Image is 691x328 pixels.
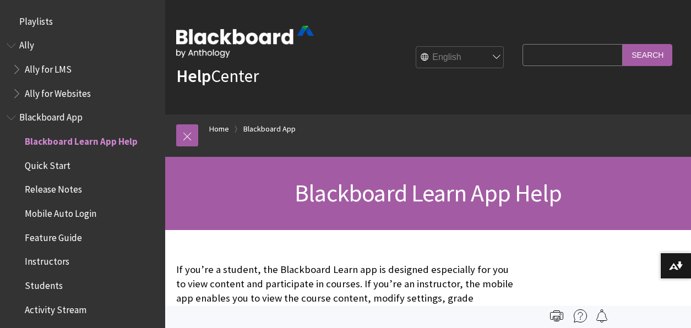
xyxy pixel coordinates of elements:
[574,309,587,322] img: More help
[19,108,83,123] span: Blackboard App
[25,132,138,147] span: Blackboard Learn App Help
[25,84,91,99] span: Ally for Websites
[176,65,211,87] strong: Help
[176,65,259,87] a: HelpCenter
[243,122,296,136] a: Blackboard App
[550,309,563,322] img: Print
[25,204,96,219] span: Mobile Auto Login
[176,26,314,58] img: Blackboard by Anthology
[25,228,82,243] span: Feature Guide
[19,12,53,27] span: Playlists
[595,309,608,322] img: Follow this page
[25,156,70,171] span: Quick Start
[19,36,34,51] span: Ally
[176,263,517,320] p: If you’re a student, the Blackboard Learn app is designed especially for you to view content and ...
[25,253,69,267] span: Instructors
[623,44,672,65] input: Search
[7,12,159,31] nav: Book outline for Playlists
[416,47,504,69] select: Site Language Selector
[25,276,63,291] span: Students
[25,300,86,315] span: Activity Stream
[25,60,72,75] span: Ally for LMS
[7,36,159,103] nav: Book outline for Anthology Ally Help
[25,181,82,195] span: Release Notes
[295,178,562,208] span: Blackboard Learn App Help
[209,122,229,136] a: Home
